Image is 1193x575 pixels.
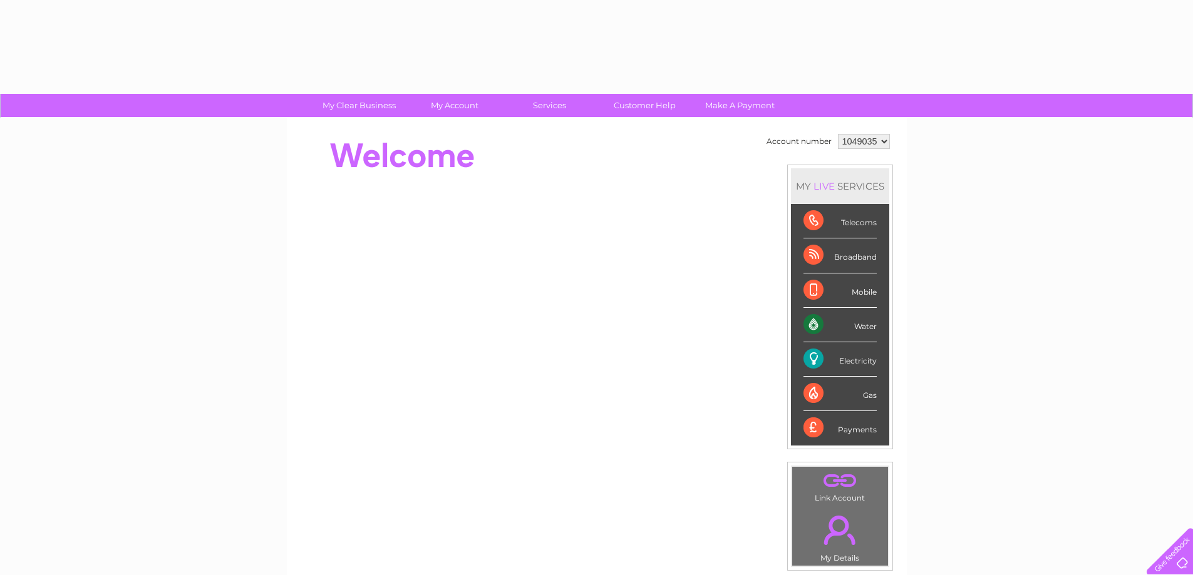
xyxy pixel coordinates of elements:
div: MY SERVICES [791,168,889,204]
div: Electricity [803,342,877,377]
div: Water [803,308,877,342]
td: Link Account [792,466,889,506]
a: Services [498,94,601,117]
td: Account number [763,131,835,152]
div: Gas [803,377,877,411]
a: Customer Help [593,94,696,117]
a: My Clear Business [307,94,411,117]
div: LIVE [811,180,837,192]
div: Telecoms [803,204,877,238]
div: Broadband [803,238,877,273]
a: . [795,508,885,552]
a: My Account [403,94,506,117]
td: My Details [792,505,889,566]
div: Mobile [803,273,877,308]
a: . [795,470,885,492]
div: Payments [803,411,877,445]
a: Make A Payment [688,94,792,117]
